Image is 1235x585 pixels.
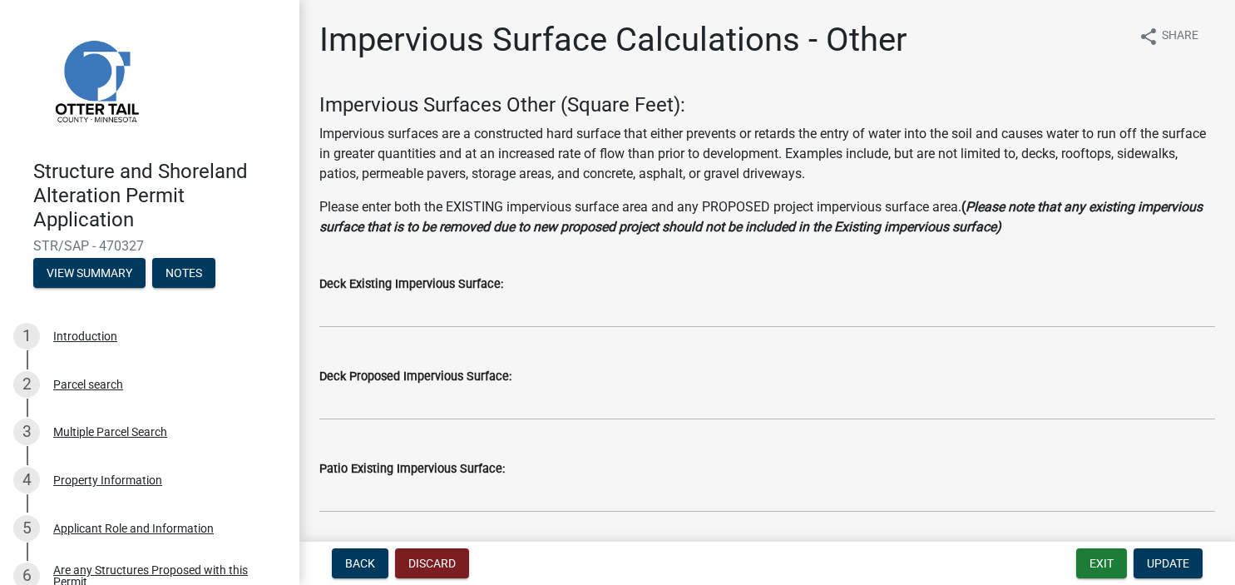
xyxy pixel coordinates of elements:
[1134,548,1203,578] button: Update
[33,268,146,281] wm-modal-confirm: Summary
[53,474,162,486] div: Property Information
[1076,548,1127,578] button: Exit
[53,330,117,342] div: Introduction
[395,548,469,578] button: Discard
[319,20,907,60] h1: Impervious Surface Calculations - Other
[53,379,123,390] div: Parcel search
[345,557,375,570] span: Back
[319,464,505,475] label: Patio Existing Impervious Surface:
[13,323,40,350] div: 1
[33,17,158,142] img: Otter Tail County, Minnesota
[319,93,1215,117] h4: Impervious Surfaces Other (Square Feet):
[319,371,511,383] label: Deck Proposed Impervious Surface:
[33,238,266,254] span: STR/SAP - 470327
[33,160,286,231] h4: Structure and Shoreland Alteration Permit Application
[1139,27,1158,47] i: share
[319,279,503,290] label: Deck Existing Impervious Surface:
[1162,27,1198,47] span: Share
[1147,557,1189,570] span: Update
[33,258,146,288] button: View Summary
[332,548,388,578] button: Back
[152,258,215,288] button: Notes
[13,467,40,493] div: 4
[13,371,40,398] div: 2
[53,426,167,438] div: Multiple Parcel Search
[53,523,214,534] div: Applicant Role and Information
[13,515,40,542] div: 5
[961,199,966,215] strong: (
[319,197,1215,237] p: Please enter both the EXISTING impervious surface area and any PROPOSED project impervious surfac...
[152,268,215,281] wm-modal-confirm: Notes
[319,124,1215,184] p: Impervious surfaces are a constructed hard surface that either prevents or retards the entry of w...
[1125,20,1212,52] button: shareShare
[13,419,40,445] div: 3
[319,199,1203,235] strong: Please note that any existing impervious surface that is to be removed due to new proposed projec...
